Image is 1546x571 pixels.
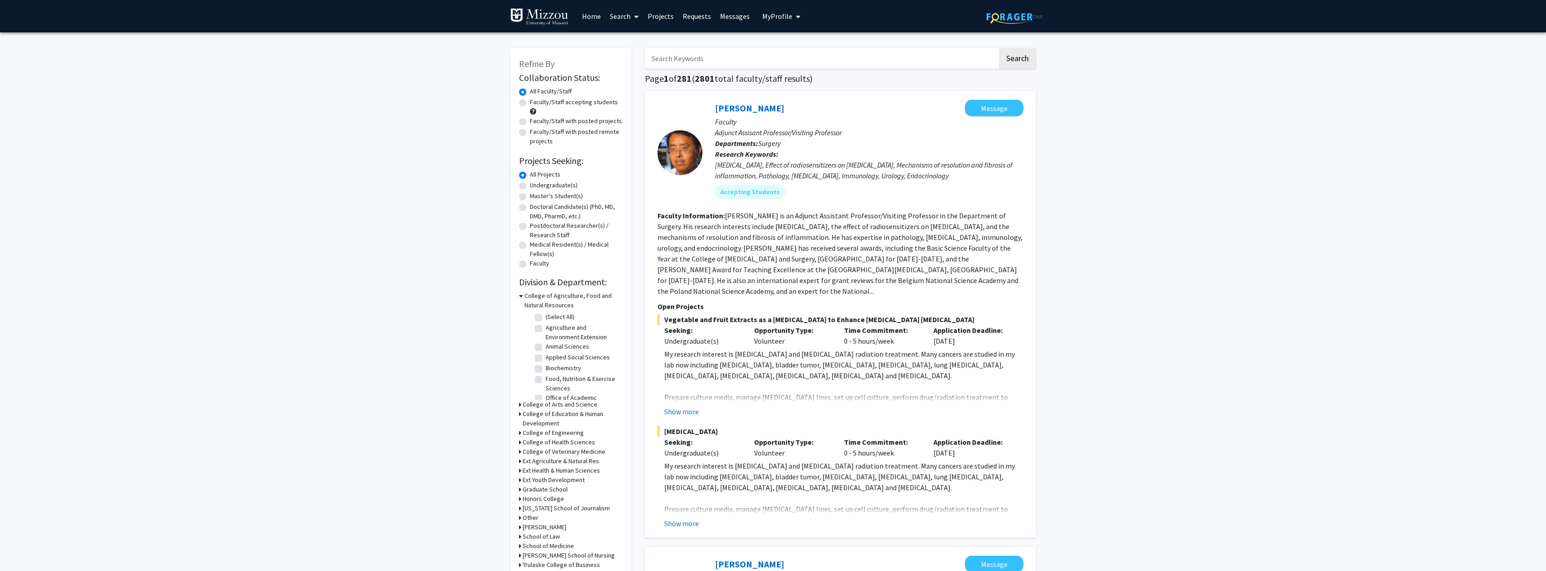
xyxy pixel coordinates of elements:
div: 0 - 5 hours/week [837,325,927,346]
h3: College of Health Sciences [523,438,595,447]
a: Home [578,0,605,32]
label: Food, Nutrition & Exercise Sciences [546,374,620,393]
h3: [PERSON_NAME] [523,522,566,532]
h2: Projects Seeking: [519,155,622,166]
span: My Profile [762,12,792,21]
a: [PERSON_NAME] [715,102,784,114]
label: Medical Resident(s) / Medical Fellow(s) [530,240,622,259]
h3: College of Arts and Science [523,400,597,409]
h2: Division & Department: [519,277,622,288]
h3: Trulaske College of Business [523,560,600,570]
a: Search [605,0,643,32]
h3: College of Engineering [523,428,584,438]
label: Faculty/Staff accepting students [530,97,618,107]
input: Search Keywords [645,48,998,69]
div: Undergraduate(s) [664,336,741,346]
span: Prepare culture media, manage [MEDICAL_DATA] lines, set up cell culture, perform drug/radiation t... [664,393,1013,423]
h3: Graduate School [523,485,568,494]
p: Seeking: [664,437,741,447]
label: Office of Academic Programs [546,393,620,412]
div: [MEDICAL_DATA], Effect of radiosensitizers on [MEDICAL_DATA], Mechanisms of resolution and fibros... [715,159,1023,181]
h3: College of Veterinary Medicine [523,447,605,456]
div: Undergraduate(s) [664,447,741,458]
h3: [PERSON_NAME] School of Nursing [523,551,615,560]
a: [PERSON_NAME] [715,558,784,570]
h3: School of Medicine [523,541,574,551]
b: Faculty Information: [657,211,725,220]
p: Seeking: [664,325,741,336]
label: Faculty/Staff with posted remote projects [530,127,622,146]
label: Undergraduate(s) [530,181,578,190]
label: Postdoctoral Researcher(s) / Research Staff [530,221,622,240]
label: Faculty/Staff with posted projects [530,116,622,126]
h3: Ext Youth Development [523,475,585,485]
h3: [US_STATE] School of Journalism [523,504,610,513]
h3: College of Agriculture, Food and Natural Resources [524,291,622,310]
span: Vegetable and Fruit Extracts as a [MEDICAL_DATA] to Enhance [MEDICAL_DATA] [MEDICAL_DATA] [657,314,1023,325]
label: Master's Student(s) [530,191,583,201]
a: Projects [643,0,678,32]
h3: Honors College [523,494,564,504]
span: 2801 [695,73,715,84]
span: [MEDICAL_DATA] [657,426,1023,437]
span: My research interest is [MEDICAL_DATA] and [MEDICAL_DATA] radiation treatment. Many cancers are s... [664,461,1015,492]
button: Show more [664,406,699,417]
label: All Faculty/Staff [530,87,572,96]
p: Opportunity Type: [754,437,831,447]
p: Adjunct Assisant Professor/Visiting Professor [715,127,1023,138]
h3: Ext Health & Human Sciences [523,466,600,475]
div: [DATE] [927,325,1017,346]
span: 281 [677,73,692,84]
span: My research interest is [MEDICAL_DATA] and [MEDICAL_DATA] radiation treatment. Many cancers are s... [664,350,1015,380]
fg-read-more: [PERSON_NAME] is an Adjunct Assistant Professor/Visiting Professor in the Department of Surgery. ... [657,211,1022,296]
label: Biochemistry [546,363,581,373]
label: All Projects [530,170,560,179]
h2: Collaboration Status: [519,72,622,83]
button: Show more [664,518,699,529]
a: Requests [678,0,715,32]
h1: Page of ( total faculty/staff results) [645,73,1036,84]
p: Time Commitment: [844,437,920,447]
img: ForagerOne Logo [986,10,1043,24]
span: Refine By [519,58,555,69]
iframe: Chat [1508,531,1539,564]
mat-chip: Accepting Students [715,185,785,199]
h3: Ext Agriculture & Natural Res [523,456,599,466]
p: Open Projects [657,301,1023,312]
label: Applied Social Sciences [546,353,610,362]
p: Opportunity Type: [754,325,831,336]
h3: Other [523,513,538,522]
span: 1 [664,73,669,84]
span: Prepare culture media, manage [MEDICAL_DATA] lines, set up cell culture, perform drug/radiation t... [664,505,1013,535]
div: 0 - 5 hours/week [837,437,927,458]
div: Volunteer [747,325,837,346]
button: Message Yujiang Fang [965,100,1023,116]
label: Animal Sciences [546,342,589,351]
b: Research Keywords: [715,150,778,159]
div: Volunteer [747,437,837,458]
span: Surgery [758,139,781,148]
a: Messages [715,0,754,32]
button: Search [999,48,1036,69]
p: Application Deadline: [933,325,1010,336]
b: Departments: [715,139,758,148]
label: (Select All) [546,312,574,322]
div: [DATE] [927,437,1017,458]
label: Doctoral Candidate(s) (PhD, MD, DMD, PharmD, etc.) [530,202,622,221]
p: Time Commitment: [844,325,920,336]
label: Agriculture and Environment Extension [546,323,620,342]
h3: School of Law [523,532,560,541]
label: Faculty [530,259,549,268]
p: Application Deadline: [933,437,1010,447]
img: University of Missouri Logo [510,8,569,26]
h3: College of Education & Human Development [523,409,622,428]
p: Faculty [715,116,1023,127]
